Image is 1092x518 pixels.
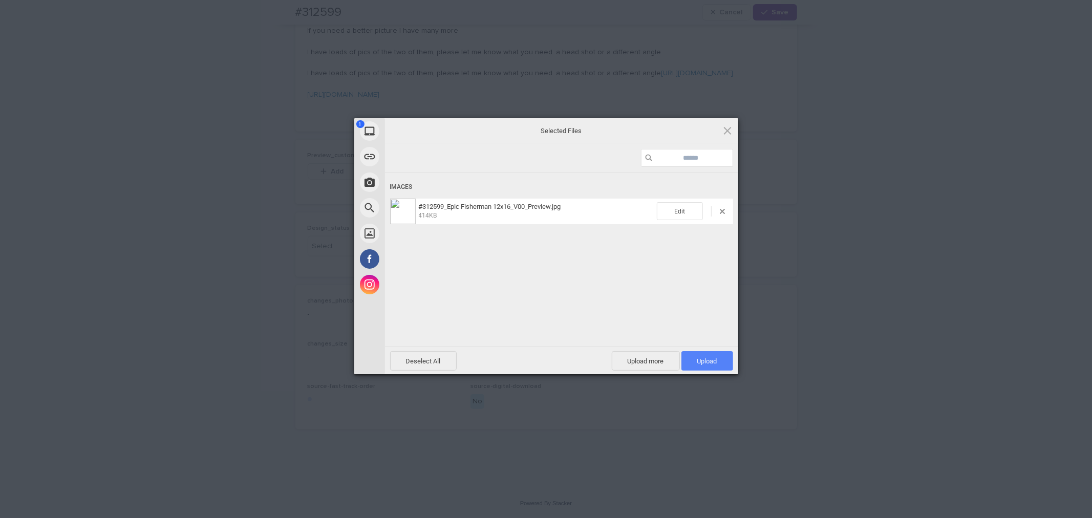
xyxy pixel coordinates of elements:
[419,212,437,219] span: 414KB
[354,272,477,297] div: Instagram
[356,120,365,128] span: 1
[657,202,703,220] span: Edit
[722,125,733,136] span: Click here or hit ESC to close picker
[354,221,477,246] div: Unsplash
[681,351,733,371] span: Upload
[459,126,664,136] span: Selected Files
[354,144,477,169] div: Link (URL)
[390,178,733,197] div: Images
[354,169,477,195] div: Take Photo
[354,118,477,144] div: My Device
[390,199,416,224] img: 45ade901-9a3a-474f-912e-88c30bad4948
[354,246,477,272] div: Facebook
[697,357,717,365] span: Upload
[390,351,457,371] span: Deselect All
[354,195,477,221] div: Web Search
[416,203,657,220] span: #312599_Epic Fisherman 12x16_V00_Preview.jpg
[419,203,561,210] span: #312599_Epic Fisherman 12x16_V00_Preview.jpg
[612,351,680,371] span: Upload more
